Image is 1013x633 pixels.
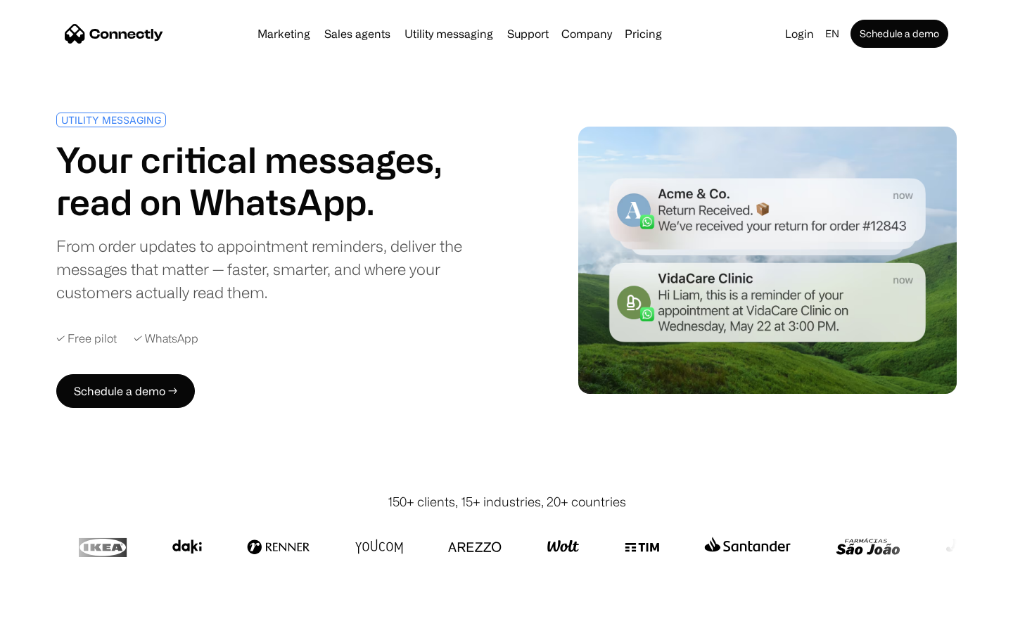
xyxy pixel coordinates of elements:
div: ✓ Free pilot [56,332,117,345]
div: ✓ WhatsApp [134,332,198,345]
div: UTILITY MESSAGING [61,115,161,125]
a: Support [502,28,554,39]
ul: Language list [28,608,84,628]
h1: Your critical messages, read on WhatsApp. [56,139,501,223]
aside: Language selected: English [14,607,84,628]
a: Utility messaging [399,28,499,39]
div: 150+ clients, 15+ industries, 20+ countries [388,492,626,511]
div: Company [561,24,612,44]
a: Login [779,24,820,44]
a: Schedule a demo → [56,374,195,408]
div: en [825,24,839,44]
div: From order updates to appointment reminders, deliver the messages that matter — faster, smarter, ... [56,234,501,304]
a: Marketing [252,28,316,39]
a: Sales agents [319,28,396,39]
a: Pricing [619,28,668,39]
a: Schedule a demo [850,20,948,48]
